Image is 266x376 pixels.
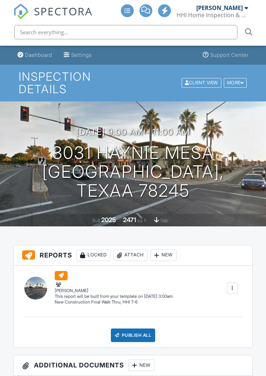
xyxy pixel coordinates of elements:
[13,4,29,19] img: The Best Home Inspection Software - Spectora
[15,49,55,62] a: Dashboard
[55,281,173,294] div: [PERSON_NAME]
[19,70,248,95] h1: Inspection Details
[13,10,93,25] a: SPECTORA
[224,78,247,88] div: More
[200,49,251,62] a: Support Center
[55,299,173,305] div: New Construction Final Walk Thru, HHI 7-6
[25,52,52,58] div: Dashboard
[151,250,177,261] div: New
[160,218,168,223] span: slab
[55,294,173,299] div: This report will be built from your template on [DATE] 3:00am
[71,52,92,58] div: Settings
[14,245,252,266] h3: Reports
[76,127,190,137] h3: [DATE] 9:00 am - 11:00 am
[77,250,110,261] div: Locked
[182,78,221,88] div: Client View
[137,218,147,223] span: sq. ft.
[210,52,248,58] div: Support Center
[11,144,255,200] h1: 3031 Haynie Mesa [GEOGRAPHIC_DATA], Texaa 78245
[92,218,100,223] span: Built
[111,329,156,342] div: Publish All
[61,49,95,62] a: Settings
[34,4,93,19] span: SPECTORA
[128,360,154,371] div: New
[101,216,116,224] div: 2025
[196,4,243,11] div: [PERSON_NAME]
[177,11,248,19] div: HHI Home Inspection & Pest Control
[113,250,148,261] div: Attach
[14,355,252,376] h3: Additional Documents
[123,216,136,224] div: 2471
[181,80,223,85] a: Client View
[14,25,237,39] input: Search everything...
